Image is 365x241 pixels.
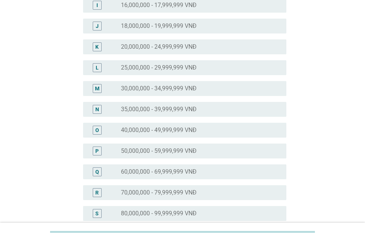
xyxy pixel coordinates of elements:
div: P [95,147,99,155]
div: J [96,22,99,30]
label: 20,000,000 - 24,999,999 VNĐ [121,43,197,51]
div: Q [95,168,99,176]
label: 80,000,000 - 99,999,999 VNĐ [121,210,197,217]
label: 25,000,000 - 29,999,999 VNĐ [121,64,197,71]
label: 70,000,000 - 79,999,999 VNĐ [121,189,197,196]
div: I [96,1,98,9]
label: 60,000,000 - 69,999,999 VNĐ [121,168,197,176]
div: O [95,126,99,134]
label: 40,000,000 - 49,999,999 VNĐ [121,126,197,134]
div: S [95,209,99,217]
div: N [95,105,99,113]
label: 30,000,000 - 34,999,999 VNĐ [121,85,197,92]
label: 35,000,000 - 39,999,999 VNĐ [121,106,197,113]
div: R [95,189,99,196]
label: 16,000,000 - 17,999,999 VNĐ [121,1,197,9]
label: 18,000,000 - 19,999,999 VNĐ [121,22,197,30]
div: L [96,64,99,71]
div: M [95,84,99,92]
div: K [95,43,99,51]
label: 50,000,000 - 59,999,999 VNĐ [121,147,197,155]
